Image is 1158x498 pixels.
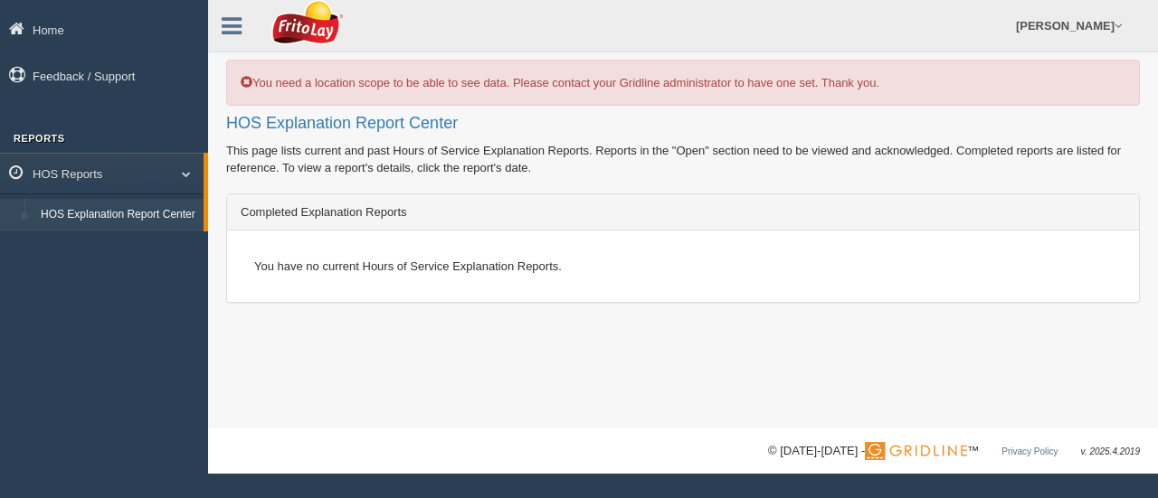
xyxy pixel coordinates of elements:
[865,442,967,460] img: Gridline
[33,199,204,231] a: HOS Explanation Report Center
[227,194,1139,230] div: Completed Explanation Reports
[1001,446,1058,456] a: Privacy Policy
[768,442,1140,461] div: © [DATE]-[DATE] - ™
[226,115,1140,133] h2: HOS Explanation Report Center
[241,244,1125,288] div: You have no current Hours of Service Explanation Reports.
[1081,446,1140,456] span: v. 2025.4.2019
[226,60,1140,106] div: You need a location scope to be able to see data. Please contact your Gridline administrator to h...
